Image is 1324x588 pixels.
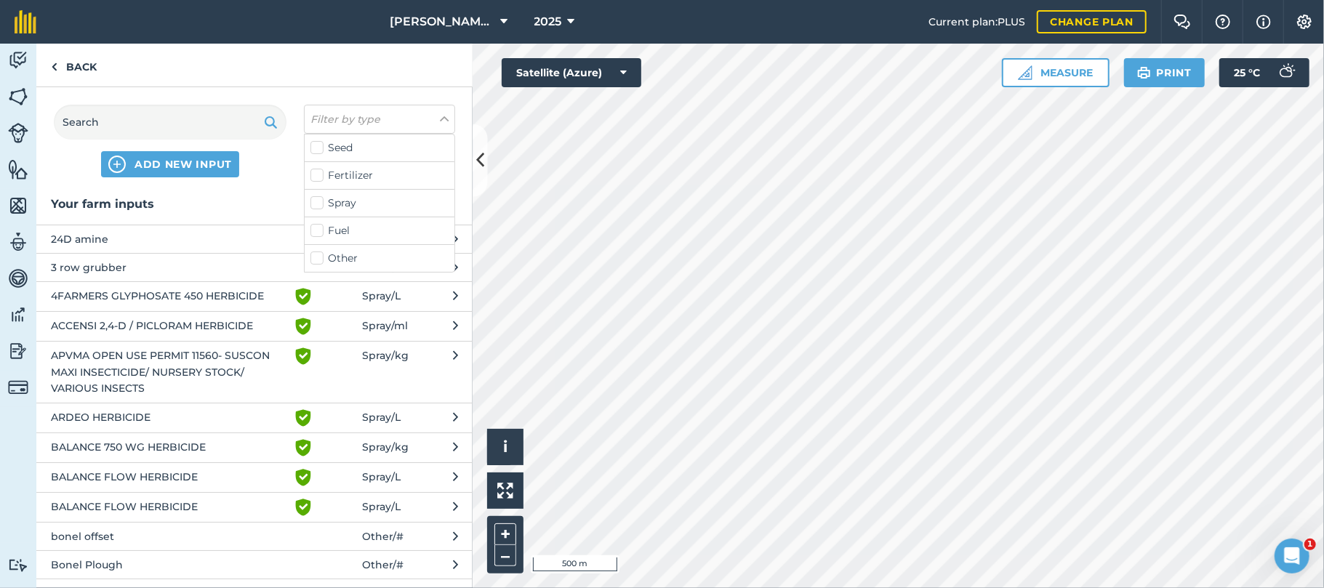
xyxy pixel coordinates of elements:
img: svg+xml;base64,PHN2ZyB4bWxucz0iaHR0cDovL3d3dy53My5vcmcvMjAwMC9zdmciIHdpZHRoPSIxOSIgaGVpZ2h0PSIyNC... [264,113,278,131]
label: Seed [310,140,449,156]
label: Spray [310,196,449,211]
span: BALANCE FLOW HERBICIDE [51,469,289,486]
span: bonel offset [51,528,289,544]
img: svg+xml;base64,PD94bWwgdmVyc2lvbj0iMS4wIiBlbmNvZGluZz0idXRmLTgiPz4KPCEtLSBHZW5lcmF0b3I6IEFkb2JlIE... [8,123,28,143]
span: 24D amine [51,231,289,247]
span: Other / # [362,528,404,544]
span: Spray / kg [362,439,409,456]
span: ACCENSI 2,4-D / PICLORAM HERBICIDE [51,318,289,335]
button: 24D amine Spray/L [36,225,473,253]
img: svg+xml;base64,PHN2ZyB4bWxucz0iaHR0cDovL3d3dy53My5vcmcvMjAwMC9zdmciIHdpZHRoPSI1NiIgaGVpZ2h0PSI2MC... [8,195,28,217]
img: svg+xml;base64,PHN2ZyB4bWxucz0iaHR0cDovL3d3dy53My5vcmcvMjAwMC9zdmciIHdpZHRoPSIxNyIgaGVpZ2h0PSIxNy... [1256,13,1271,31]
button: – [494,545,516,566]
span: BALANCE FLOW HERBICIDE [51,499,289,516]
img: Ruler icon [1018,65,1032,80]
button: Filter by type [304,105,455,134]
img: svg+xml;base64,PD94bWwgdmVyc2lvbj0iMS4wIiBlbmNvZGluZz0idXRmLTgiPz4KPCEtLSBHZW5lcmF0b3I6IEFkb2JlIE... [8,304,28,326]
span: Other / # [362,557,404,573]
img: svg+xml;base64,PHN2ZyB4bWxucz0iaHR0cDovL3d3dy53My5vcmcvMjAwMC9zdmciIHdpZHRoPSI1NiIgaGVpZ2h0PSI2MC... [8,158,28,180]
span: Current plan : PLUS [928,14,1025,30]
span: 2025 [534,13,562,31]
h3: Your farm inputs [36,195,473,214]
img: svg+xml;base64,PD94bWwgdmVyc2lvbj0iMS4wIiBlbmNvZGluZz0idXRmLTgiPz4KPCEtLSBHZW5lcmF0b3I6IEFkb2JlIE... [8,377,28,398]
img: svg+xml;base64,PHN2ZyB4bWxucz0iaHR0cDovL3d3dy53My5vcmcvMjAwMC9zdmciIHdpZHRoPSIxOSIgaGVpZ2h0PSIyNC... [1137,64,1151,81]
img: svg+xml;base64,PD94bWwgdmVyc2lvbj0iMS4wIiBlbmNvZGluZz0idXRmLTgiPz4KPCEtLSBHZW5lcmF0b3I6IEFkb2JlIE... [8,231,28,253]
img: svg+xml;base64,PD94bWwgdmVyc2lvbj0iMS4wIiBlbmNvZGluZz0idXRmLTgiPz4KPCEtLSBHZW5lcmF0b3I6IEFkb2JlIE... [8,340,28,362]
button: Bonel Plough Other/# [36,550,473,579]
span: i [503,438,507,456]
span: BALANCE 750 WG HERBICIDE [51,439,289,456]
img: A question mark icon [1214,15,1232,29]
span: Spray / L [362,499,401,516]
button: Measure [1002,58,1110,87]
button: + [494,523,516,545]
span: Spray / L [362,288,401,305]
span: Bonel Plough [51,557,289,573]
img: fieldmargin Logo [15,10,36,33]
span: 1 [1304,539,1316,550]
label: Other [310,251,449,266]
img: Four arrows, one pointing top left, one top right, one bottom right and the last bottom left [497,483,513,499]
button: BALANCE FLOW HERBICIDE Spray/L [36,462,473,492]
input: Search [54,105,286,140]
img: svg+xml;base64,PD94bWwgdmVyc2lvbj0iMS4wIiBlbmNvZGluZz0idXRmLTgiPz4KPCEtLSBHZW5lcmF0b3I6IEFkb2JlIE... [8,558,28,572]
button: 25 °C [1219,58,1309,87]
button: ARDEO HERBICIDE Spray/L [36,403,473,432]
span: ADD NEW INPUT [135,157,232,172]
span: [PERSON_NAME] Farming [390,13,495,31]
button: BALANCE FLOW HERBICIDE Spray/L [36,492,473,522]
span: 4FARMERS GLYPHOSATE 450 HERBICIDE [51,288,289,305]
button: 3 row grubber Other/# [36,253,473,281]
em: Filter by type [310,111,380,127]
img: Two speech bubbles overlapping with the left bubble in the forefront [1173,15,1191,29]
span: Spray / L [362,409,401,427]
span: Spray / L [362,469,401,486]
button: i [487,429,523,465]
button: bonel offset Other/# [36,522,473,550]
button: 4FARMERS GLYPHOSATE 450 HERBICIDE Spray/L [36,281,473,311]
span: Spray / kg [362,347,409,396]
img: A cog icon [1296,15,1313,29]
img: svg+xml;base64,PD94bWwgdmVyc2lvbj0iMS4wIiBlbmNvZGluZz0idXRmLTgiPz4KPCEtLSBHZW5lcmF0b3I6IEFkb2JlIE... [8,49,28,71]
button: Satellite (Azure) [502,58,641,87]
span: Spray / ml [362,318,408,335]
img: svg+xml;base64,PHN2ZyB4bWxucz0iaHR0cDovL3d3dy53My5vcmcvMjAwMC9zdmciIHdpZHRoPSI5IiBoZWlnaHQ9IjI0Ii... [51,58,57,76]
button: APVMA OPEN USE PERMIT 11560- SUSCON MAXI INSECTICIDE/ NURSERY STOCK/ VARIOUS INSECTS Spray/kg [36,341,473,402]
a: Back [36,44,111,86]
span: 3 row grubber [51,259,289,275]
button: Print [1124,58,1205,87]
img: svg+xml;base64,PD94bWwgdmVyc2lvbj0iMS4wIiBlbmNvZGluZz0idXRmLTgiPz4KPCEtLSBHZW5lcmF0b3I6IEFkb2JlIE... [8,267,28,289]
img: svg+xml;base64,PHN2ZyB4bWxucz0iaHR0cDovL3d3dy53My5vcmcvMjAwMC9zdmciIHdpZHRoPSI1NiIgaGVpZ2h0PSI2MC... [8,86,28,108]
label: Fuel [310,223,449,238]
span: ARDEO HERBICIDE [51,409,289,427]
img: svg+xml;base64,PD94bWwgdmVyc2lvbj0iMS4wIiBlbmNvZGluZz0idXRmLTgiPz4KPCEtLSBHZW5lcmF0b3I6IEFkb2JlIE... [1272,58,1301,87]
button: ACCENSI 2,4-D / PICLORAM HERBICIDE Spray/ml [36,311,473,341]
iframe: Intercom live chat [1275,539,1309,573]
label: Fertilizer [310,168,449,183]
button: ADD NEW INPUT [101,151,239,177]
a: Change plan [1037,10,1147,33]
span: APVMA OPEN USE PERMIT 11560- SUSCON MAXI INSECTICIDE/ NURSERY STOCK/ VARIOUS INSECTS [51,347,289,396]
button: BALANCE 750 WG HERBICIDE Spray/kg [36,432,473,462]
span: 25 ° C [1234,58,1260,87]
img: svg+xml;base64,PHN2ZyB4bWxucz0iaHR0cDovL3d3dy53My5vcmcvMjAwMC9zdmciIHdpZHRoPSIxNCIgaGVpZ2h0PSIyNC... [108,156,126,173]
